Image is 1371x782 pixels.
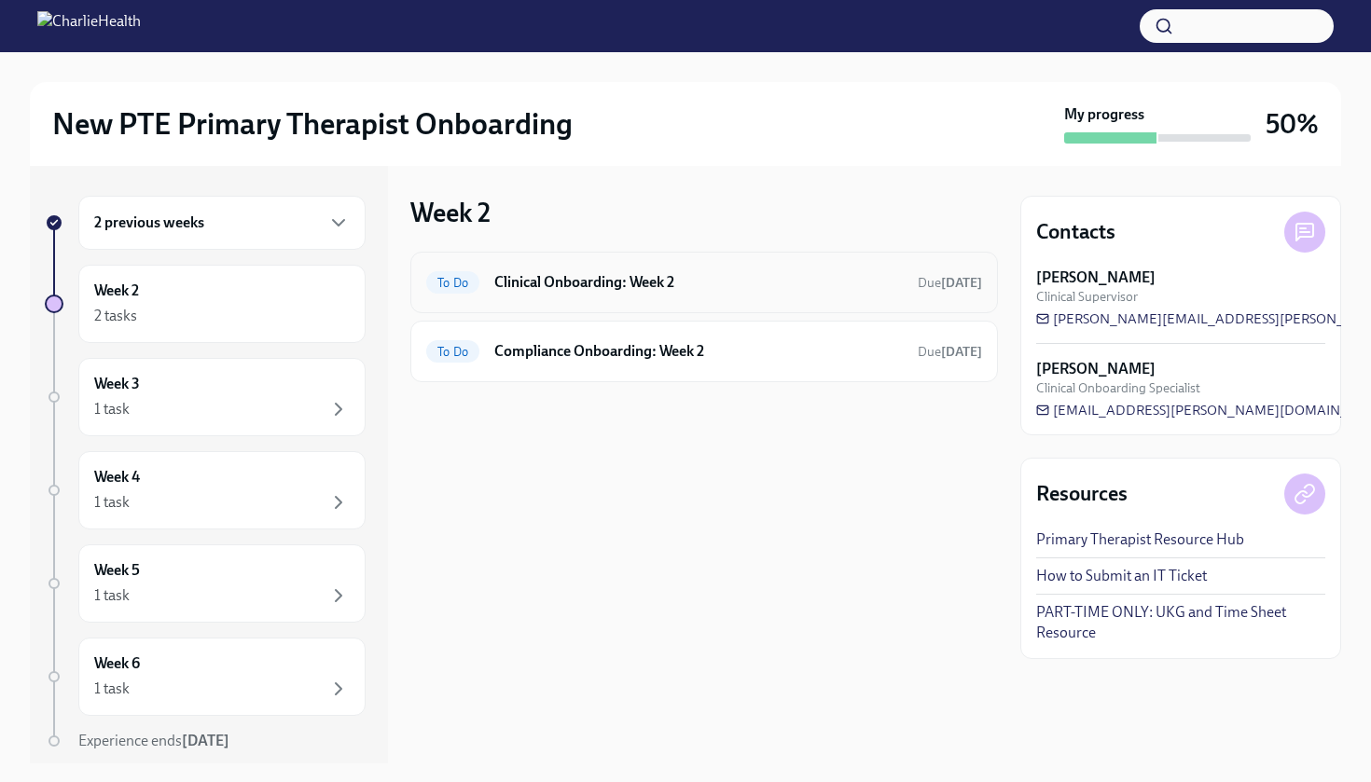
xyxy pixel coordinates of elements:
[45,638,366,716] a: Week 61 task
[1036,218,1115,246] h4: Contacts
[45,358,366,436] a: Week 31 task
[45,265,366,343] a: Week 22 tasks
[94,213,204,233] h6: 2 previous weeks
[1036,379,1200,397] span: Clinical Onboarding Specialist
[1036,288,1138,306] span: Clinical Supervisor
[94,492,130,513] div: 1 task
[918,344,982,360] span: Due
[94,560,140,581] h6: Week 5
[45,451,366,529] a: Week 41 task
[45,544,366,623] a: Week 51 task
[941,275,982,291] strong: [DATE]
[94,281,139,301] h6: Week 2
[94,679,130,699] div: 1 task
[941,344,982,360] strong: [DATE]
[1036,529,1244,550] a: Primary Therapist Resource Hub
[94,399,130,419] div: 1 task
[426,336,982,366] a: To DoCompliance Onboarding: Week 2Due[DATE]
[1036,480,1128,508] h4: Resources
[426,268,982,297] a: To DoClinical Onboarding: Week 2Due[DATE]
[94,653,140,674] h6: Week 6
[918,274,982,292] span: September 6th, 2025 07:00
[94,306,137,326] div: 2 tasks
[1064,104,1144,125] strong: My progress
[52,105,573,143] h2: New PTE Primary Therapist Onboarding
[494,272,903,293] h6: Clinical Onboarding: Week 2
[1266,107,1319,141] h3: 50%
[426,345,479,359] span: To Do
[94,467,140,487] h6: Week 4
[1036,602,1325,643] a: PART-TIME ONLY: UKG and Time Sheet Resource
[182,732,229,749] strong: [DATE]
[94,585,130,606] div: 1 task
[410,196,491,229] h3: Week 2
[1036,359,1156,379] strong: [PERSON_NAME]
[37,11,141,41] img: CharlieHealth
[918,343,982,361] span: September 6th, 2025 07:00
[78,732,229,749] span: Experience ends
[1036,566,1207,586] a: How to Submit an IT Ticket
[78,196,366,250] div: 2 previous weeks
[426,276,479,290] span: To Do
[494,341,903,362] h6: Compliance Onboarding: Week 2
[94,374,140,394] h6: Week 3
[918,275,982,291] span: Due
[1036,268,1156,288] strong: [PERSON_NAME]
